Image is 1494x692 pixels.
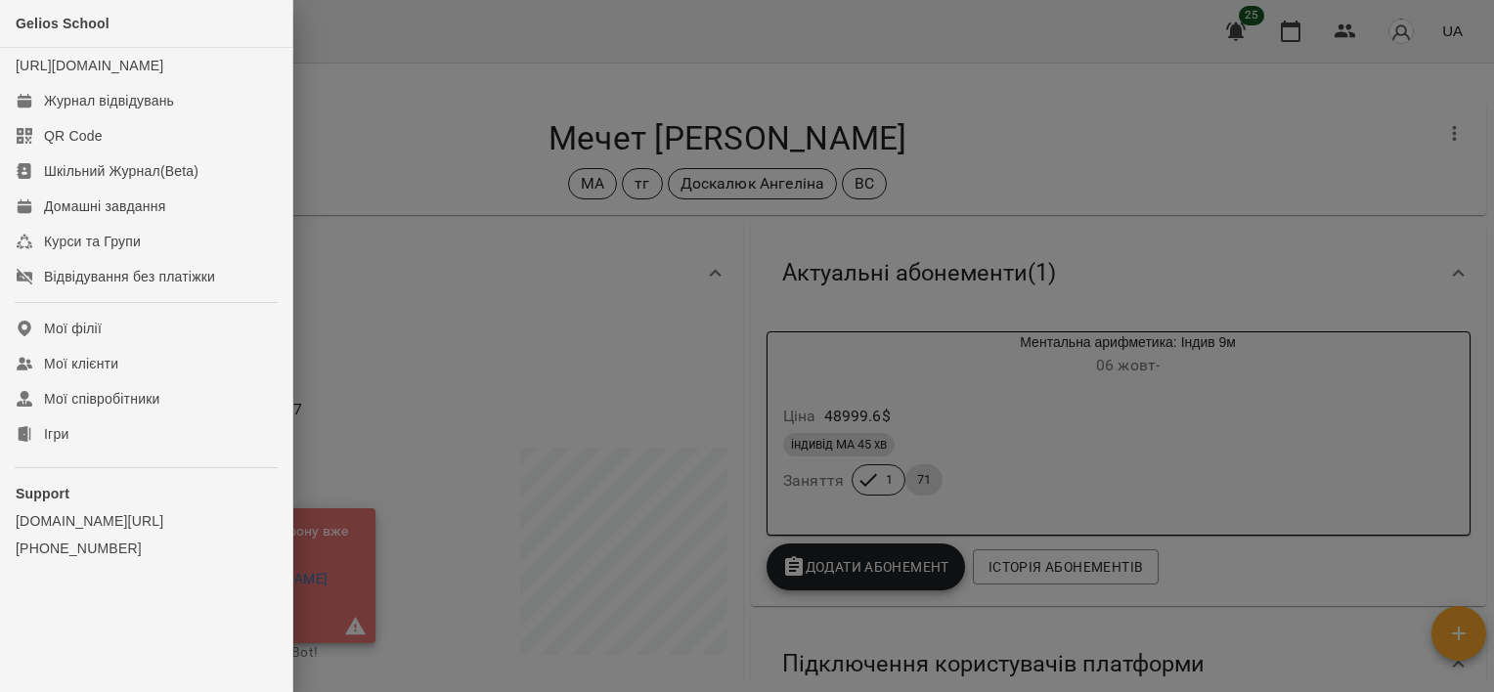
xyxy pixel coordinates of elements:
div: Мої співробітники [44,389,160,409]
div: Відвідування без платіжки [44,267,215,286]
div: Мої клієнти [44,354,118,373]
div: Ігри [44,424,68,444]
div: Журнал відвідувань [44,91,174,110]
span: Gelios School [16,16,110,31]
div: Шкільний Журнал(Beta) [44,161,198,181]
div: Курси та Групи [44,232,141,251]
a: [PHONE_NUMBER] [16,539,277,558]
p: Support [16,484,277,503]
div: Домашні завдання [44,196,165,216]
div: QR Code [44,126,103,146]
a: [DOMAIN_NAME][URL] [16,511,277,531]
a: [URL][DOMAIN_NAME] [16,58,163,73]
div: Мої філії [44,319,102,338]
